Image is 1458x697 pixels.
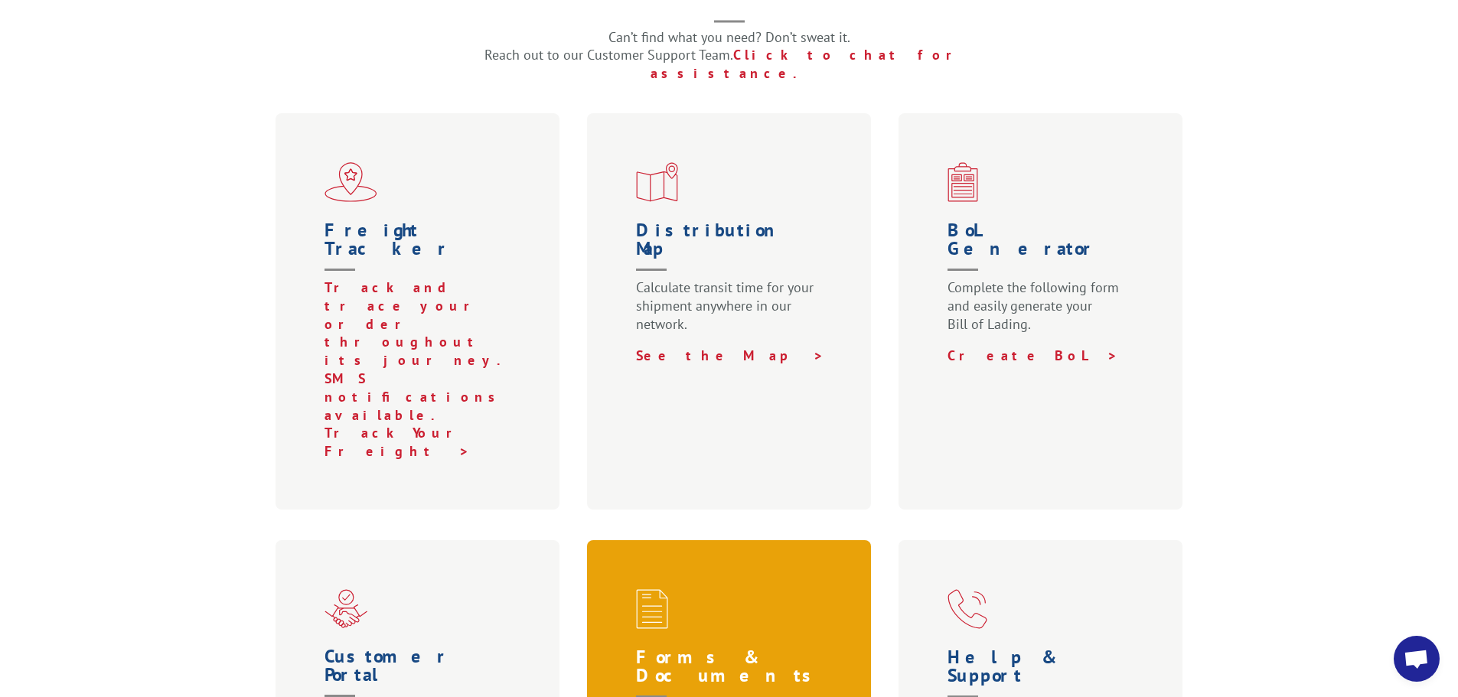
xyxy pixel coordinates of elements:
a: Create BoL > [948,347,1118,364]
a: See the Map > [636,347,824,364]
a: Click to chat for assistance. [651,46,974,82]
a: Track Your Freight > [325,424,474,460]
h1: Distribution Map [636,221,829,278]
a: Open chat [1394,636,1440,682]
h1: BoL Generator [948,221,1140,278]
img: xgs-icon-partner-red (1) [325,589,367,628]
p: Complete the following form and easily generate your Bill of Lading. [948,278,1140,347]
a: Freight Tracker Track and trace your order throughout its journey. SMS notifications available. [325,221,517,424]
img: xgs-icon-flagship-distribution-model-red [325,162,377,202]
h1: Freight Tracker [325,221,517,278]
p: Can’t find what you need? Don’t sweat it. Reach out to our Customer Support Team. [423,28,1036,83]
img: xgs-icon-bo-l-generator-red [948,162,978,202]
p: Track and trace your order throughout its journey. SMS notifications available. [325,278,517,424]
img: xgs-icon-help-and-support-red [948,589,987,629]
img: xgs-icon-credit-financing-forms-red [636,589,668,629]
p: Calculate transit time for your shipment anywhere in our network. [636,278,829,347]
img: xgs-icon-distribution-map-red [636,162,678,202]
